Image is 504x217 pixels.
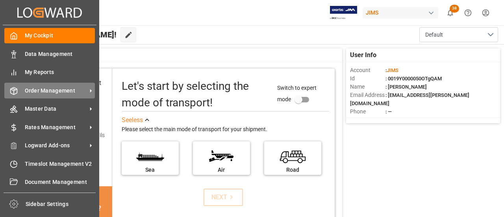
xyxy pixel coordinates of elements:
a: My Cockpit [4,28,95,43]
button: NEXT [204,189,243,206]
span: : [PERSON_NAME] [385,84,427,90]
button: Help Center [459,4,477,22]
a: My Reports [4,65,95,80]
div: Sea [126,166,175,174]
div: JIMS [363,7,438,19]
span: Name [350,83,385,91]
span: My Cockpit [25,32,95,40]
div: Road [268,166,317,174]
button: show 38 new notifications [441,4,459,22]
img: Exertis%20JAM%20-%20Email%20Logo.jpg_1722504956.jpg [330,6,357,20]
div: NEXT [211,193,235,202]
span: Master Data [25,105,87,113]
span: User Info [350,50,376,60]
div: Air [197,166,246,174]
span: 38 [450,5,459,13]
div: Let's start by selecting the mode of transport! [122,78,270,111]
span: Logward Add-ons [25,141,87,150]
a: Document Management [4,174,95,190]
span: Data Management [25,50,95,58]
span: Switch to expert mode [277,85,317,102]
span: My Reports [25,68,95,76]
button: open menu [419,27,498,42]
span: Sidebar Settings [26,200,96,208]
a: Timeslot Management V2 [4,156,95,171]
div: Please select the main mode of transport for your shipment. [122,125,329,134]
span: Document Management [25,178,95,186]
span: Phone [350,108,385,116]
div: See less [122,115,143,125]
span: : — [385,109,392,115]
span: JIMS [387,67,398,73]
span: Order Management [25,87,87,95]
a: Data Management [4,46,95,61]
button: JIMS [363,5,441,20]
span: : Shipper [385,117,405,123]
span: Account Type [350,116,385,124]
span: Email Address [350,91,385,99]
span: Id [350,74,385,83]
span: Default [425,31,443,39]
span: : [385,67,398,73]
span: Account [350,66,385,74]
span: Rates Management [25,123,87,132]
span: Timeslot Management V2 [25,160,95,168]
span: : 0019Y0000050OTgQAM [385,76,442,82]
span: : [EMAIL_ADDRESS][PERSON_NAME][DOMAIN_NAME] [350,92,469,106]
